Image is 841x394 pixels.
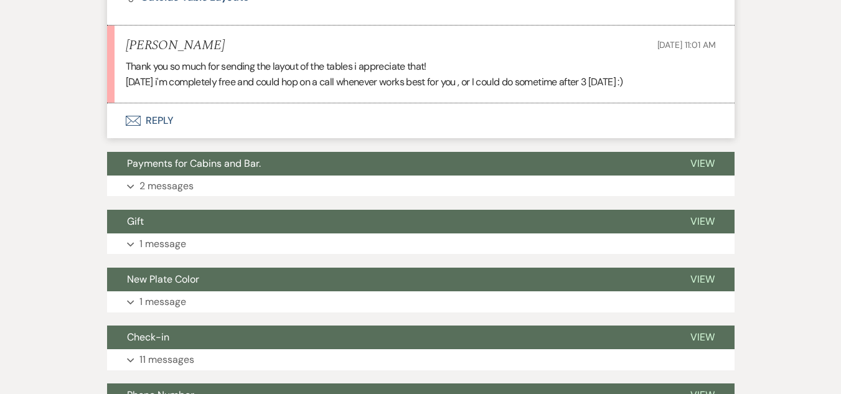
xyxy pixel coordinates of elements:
span: Gift [127,215,144,228]
p: 11 messages [139,352,194,368]
span: View [690,331,715,344]
span: New Plate Color [127,273,199,286]
button: View [670,152,735,176]
button: Payments for Cabins and Bar. [107,152,670,176]
p: 2 messages [139,178,194,194]
button: View [670,210,735,233]
p: 1 message [139,294,186,310]
button: Reply [107,103,735,138]
p: Thank you so much for sending the layout of the tables i appreciate that! [126,59,716,75]
button: 1 message [107,291,735,312]
button: View [670,268,735,291]
button: 2 messages [107,176,735,197]
span: View [690,157,715,170]
p: [DATE] i'm completely free and could hop on a call whenever works best for you , or I could do so... [126,74,716,90]
span: View [690,215,715,228]
span: Check-in [127,331,169,344]
button: 1 message [107,233,735,255]
span: Payments for Cabins and Bar. [127,157,261,170]
button: Gift [107,210,670,233]
span: View [690,273,715,286]
button: New Plate Color [107,268,670,291]
button: Check-in [107,326,670,349]
button: 11 messages [107,349,735,370]
p: 1 message [139,236,186,252]
button: View [670,326,735,349]
h5: [PERSON_NAME] [126,38,225,54]
span: [DATE] 11:01 AM [657,39,716,50]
